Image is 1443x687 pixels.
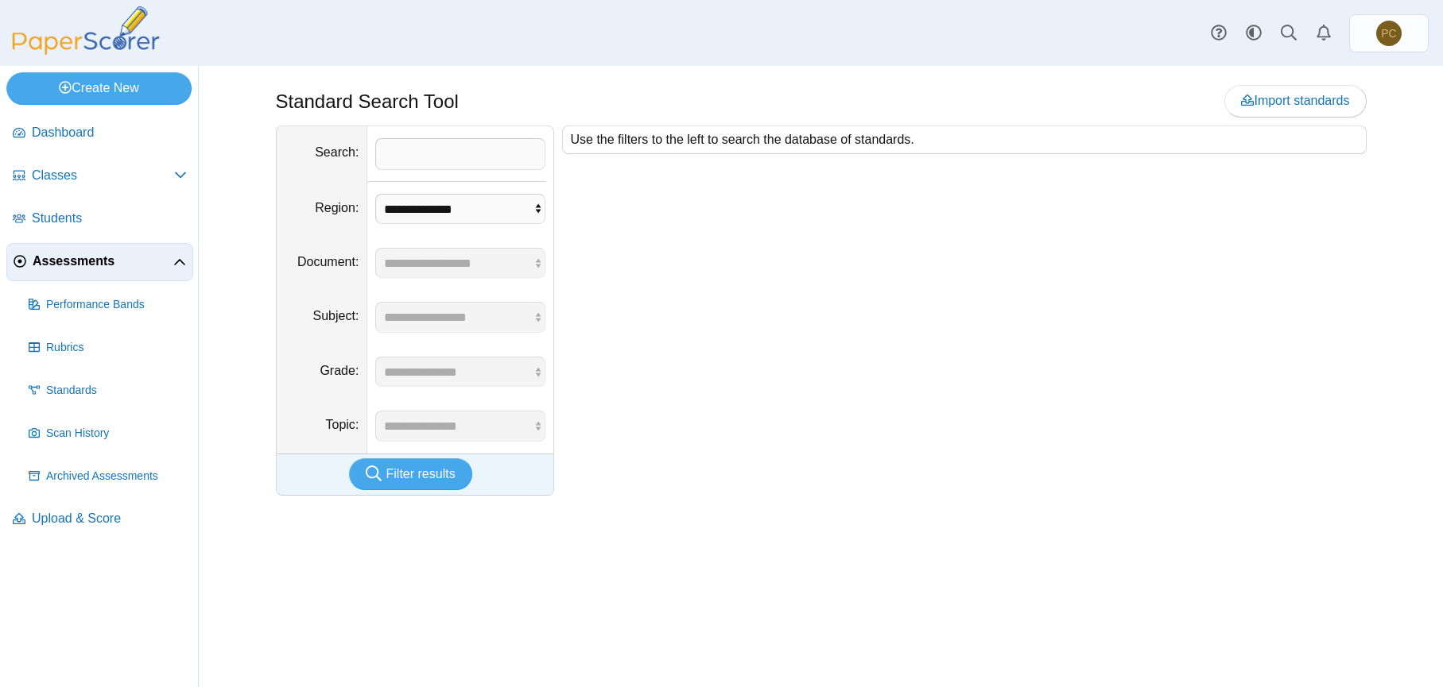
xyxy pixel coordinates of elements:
a: Dashboard [6,114,193,152]
a: Upload & Score [6,500,193,538]
a: PaperScorer [6,44,165,57]
div: Use the filters to the left to search the database of standards. [563,126,1366,153]
span: Students [32,210,187,227]
span: Scan History [46,426,187,442]
span: Classes [32,167,174,184]
span: Assessments [33,253,173,270]
span: Filter results [386,467,456,481]
span: Archived Assessments [46,469,187,484]
label: Topic [326,418,359,431]
a: Classes [6,157,193,195]
span: Phil Cohen [1381,28,1396,39]
a: Students [6,200,193,238]
a: Archived Assessments [22,457,193,496]
label: Grade [320,364,359,377]
a: Alerts [1306,16,1341,51]
label: Subject [313,309,359,322]
span: Upload & Score [32,510,187,527]
label: Document [297,255,359,268]
label: Search [315,145,359,159]
label: Region [315,201,359,214]
a: Assessments [6,243,193,281]
span: Performance Bands [46,297,187,313]
a: Create New [6,72,192,104]
span: Phil Cohen [1376,21,1402,46]
h1: Standard Search Tool [276,88,459,115]
a: Scan History [22,415,193,453]
a: Standards [22,372,193,410]
a: Rubrics [22,329,193,367]
a: Import standards [1224,85,1366,117]
img: PaperScorer [6,6,165,55]
button: Filter results [349,458,471,490]
a: Performance Bands [22,286,193,324]
span: Dashboard [32,124,187,141]
a: Phil Cohen [1349,14,1429,52]
span: Rubrics [46,340,187,356]
span: Standards [46,383,187,399]
span: Import standards [1241,94,1349,107]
